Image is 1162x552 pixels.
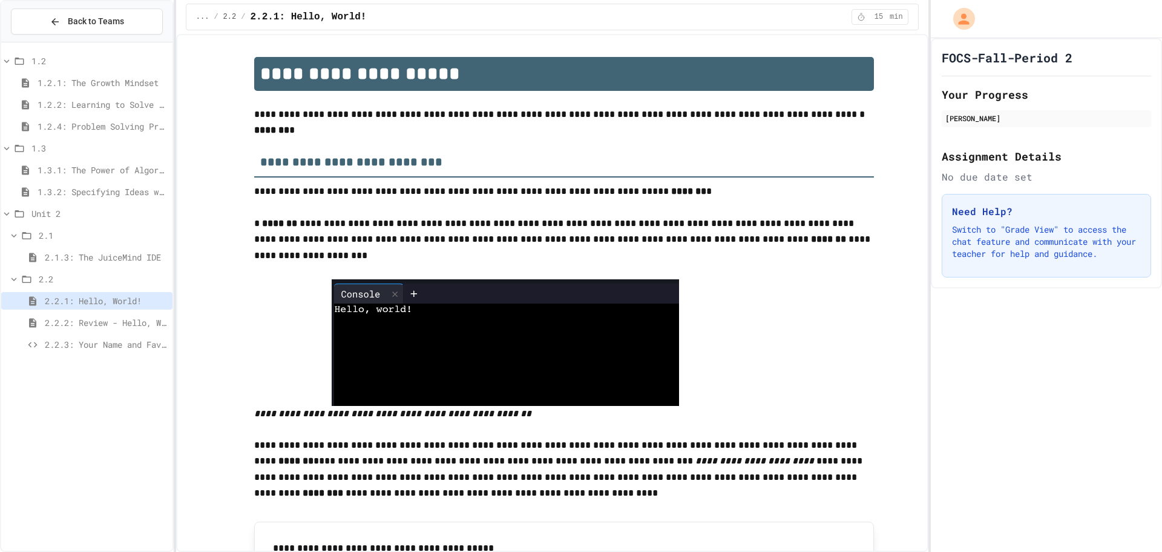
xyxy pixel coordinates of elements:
iframe: chat widget [1062,451,1150,502]
iframe: chat widget [1111,504,1150,540]
div: No due date set [942,170,1151,184]
span: 1.2 [31,55,168,67]
span: 1.2.1: The Growth Mindset [38,76,168,89]
div: My Account [940,5,978,33]
div: [PERSON_NAME] [945,113,1147,124]
span: 2.2.3: Your Name and Favorite Movie [45,338,168,351]
span: 1.3 [31,142,168,155]
span: 1.3.2: Specifying Ideas with Pseudocode [38,185,168,198]
span: 2.1 [39,229,168,242]
h2: Assignment Details [942,148,1151,165]
h1: FOCS-Fall-Period 2 [942,49,1072,66]
span: 1.2.4: Problem Solving Practice [38,120,168,133]
span: Back to Teams [68,15,124,28]
span: 2.2 [39,273,168,285]
span: 1.3.1: The Power of Algorithms [38,164,168,176]
span: ... [196,12,209,22]
span: 1.2.2: Learning to Solve Hard Problems [38,98,168,111]
span: / [214,12,218,22]
span: / [241,12,245,22]
span: 2.2 [223,12,237,22]
h3: Need Help? [952,204,1141,219]
span: 2.2.1: Hello, World! [250,10,366,24]
span: Unit 2 [31,207,168,220]
span: min [890,12,903,22]
span: 2.2.1: Hello, World! [45,294,168,307]
button: Back to Teams [11,8,163,35]
span: 15 [869,12,888,22]
h2: Your Progress [942,86,1151,103]
p: Switch to "Grade View" to access the chat feature and communicate with your teacher for help and ... [952,224,1141,260]
span: 2.2.2: Review - Hello, World! [45,316,168,329]
span: 2.1.3: The JuiceMind IDE [45,251,168,264]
